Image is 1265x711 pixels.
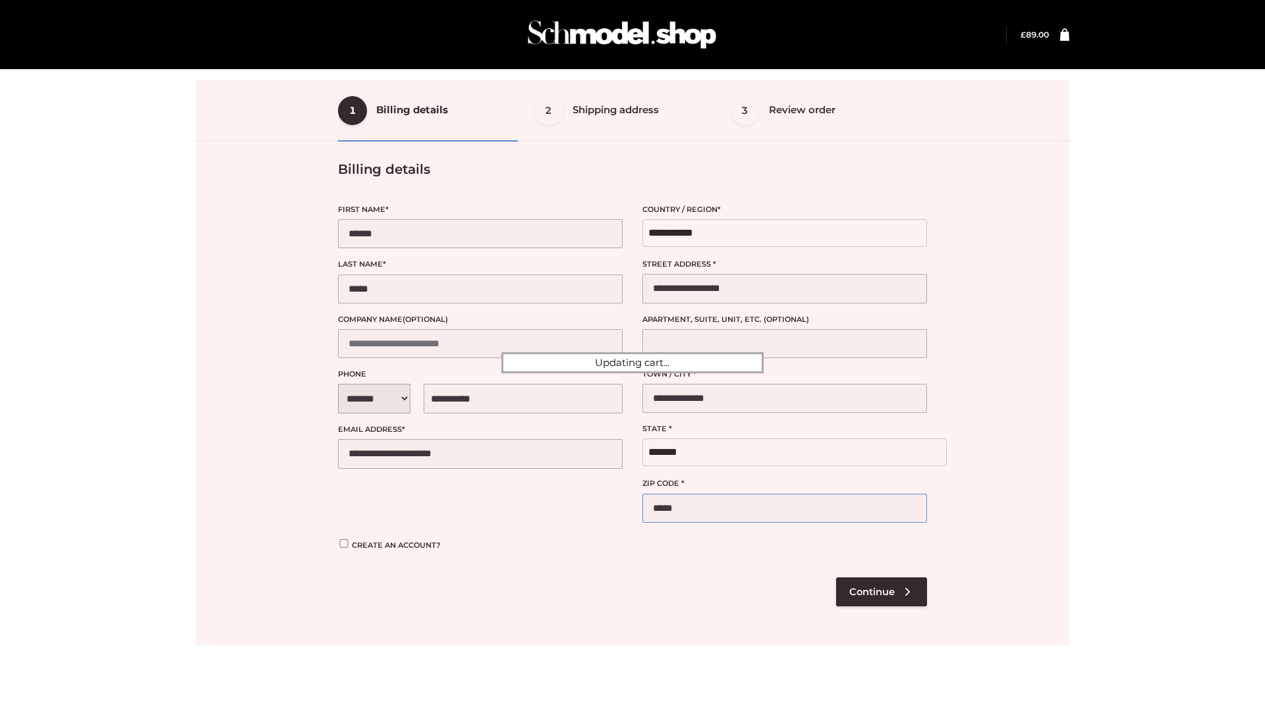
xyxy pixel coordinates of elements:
a: £89.00 [1021,30,1049,39]
img: Schmodel Admin 964 [523,9,721,61]
div: Updating cart... [501,352,764,373]
bdi: 89.00 [1021,30,1049,39]
span: £ [1021,30,1026,39]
